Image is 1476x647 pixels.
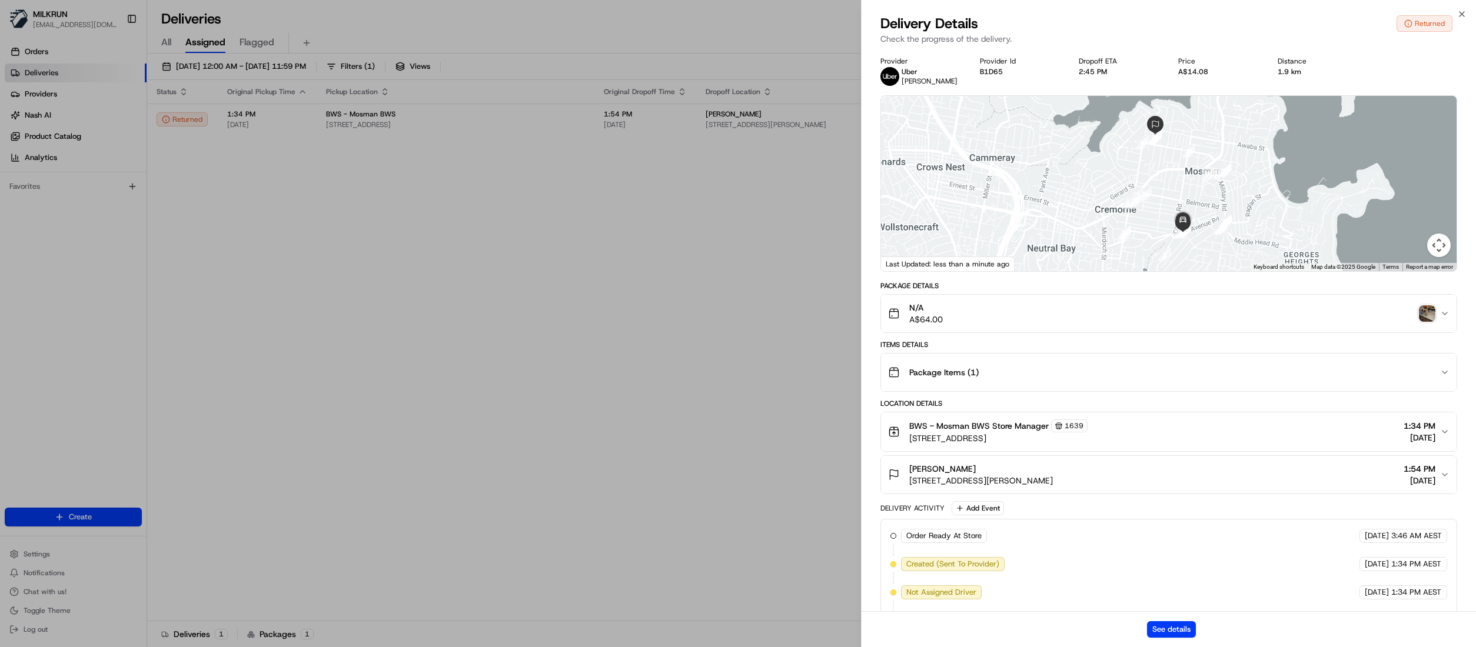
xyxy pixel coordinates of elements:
[881,353,1457,391] button: Package Items (1)
[1404,463,1435,475] span: 1:54 PM
[881,256,1015,271] div: Last Updated: less than a minute ago
[1406,264,1453,270] a: Report a map error
[881,295,1457,332] button: N/AA$64.00photo_proof_of_delivery image
[1391,587,1441,598] span: 1:34 PM AEST
[884,256,923,271] img: Google
[1176,226,1189,239] div: 32
[1311,264,1375,270] span: Map data ©2025 Google
[880,340,1457,349] div: Items Details
[1278,67,1358,76] div: 1.9 km
[906,531,982,541] span: Order Ready At Store
[1079,56,1159,66] div: Dropoff ETA
[880,503,945,513] div: Delivery Activity
[880,33,1457,45] p: Check the progress of the delivery.
[884,256,923,271] a: Open this area in Google Maps (opens a new window)
[1118,229,1131,242] div: 26
[1127,194,1140,206] div: 22
[1427,234,1451,257] button: Map camera controls
[1404,475,1435,486] span: [DATE]
[880,67,899,86] img: uber-new-logo.jpeg
[1404,432,1435,443] span: [DATE]
[1149,131,1162,144] div: 18
[1214,222,1227,235] div: 5
[1365,587,1389,598] span: [DATE]
[1419,305,1435,322] img: photo_proof_of_delivery image
[909,432,1088,444] span: [STREET_ADDRESS]
[906,559,999,569] span: Created (Sent To Provider)
[1129,194,1142,207] div: 25
[880,56,961,66] div: Provider
[909,463,976,475] span: [PERSON_NAME]
[1391,531,1442,541] span: 3:46 AM AEST
[1065,421,1083,431] span: 1639
[880,399,1457,408] div: Location Details
[909,420,1049,432] span: BWS - Mosman BWS Store Manager
[1136,136,1149,149] div: 19
[952,501,1004,515] button: Add Event
[1202,168,1215,181] div: 14
[902,76,958,86] span: [PERSON_NAME]
[1365,559,1389,569] span: [DATE]
[881,412,1457,451] button: BWS - Mosman BWS Store Manager1639[STREET_ADDRESS]1:34 PM[DATE]
[909,475,1053,486] span: [STREET_ADDRESS][PERSON_NAME]
[1211,166,1224,179] div: 11
[1382,264,1399,270] a: Terms
[881,456,1457,493] button: [PERSON_NAME][STREET_ADDRESS][PERSON_NAME]1:54 PM[DATE]
[1218,164,1231,177] div: 13
[880,281,1457,291] div: Package Details
[880,14,978,33] span: Delivery Details
[1123,194,1136,207] div: 24
[1391,559,1441,569] span: 1:34 PM AEST
[980,56,1061,66] div: Provider Id
[909,366,979,378] span: Package Items ( 1 )
[1219,215,1232,228] div: 10
[1182,145,1195,158] div: 15
[909,314,943,325] span: A$64.00
[1158,248,1171,261] div: 2
[902,67,917,76] span: Uber
[1178,67,1259,76] div: A$14.08
[1254,263,1304,271] button: Keyboard shortcuts
[906,587,976,598] span: Not Assigned Driver
[1404,420,1435,432] span: 1:34 PM
[1215,221,1228,234] div: 9
[1130,188,1143,201] div: 20
[1147,621,1196,638] button: See details
[1139,188,1152,201] div: 21
[1365,531,1389,541] span: [DATE]
[1278,56,1358,66] div: Distance
[980,67,1003,76] button: B1D65
[1397,15,1452,32] button: Returned
[909,302,943,314] span: N/A
[1118,226,1131,239] div: 31
[1178,56,1259,66] div: Price
[1079,67,1159,76] div: 2:45 PM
